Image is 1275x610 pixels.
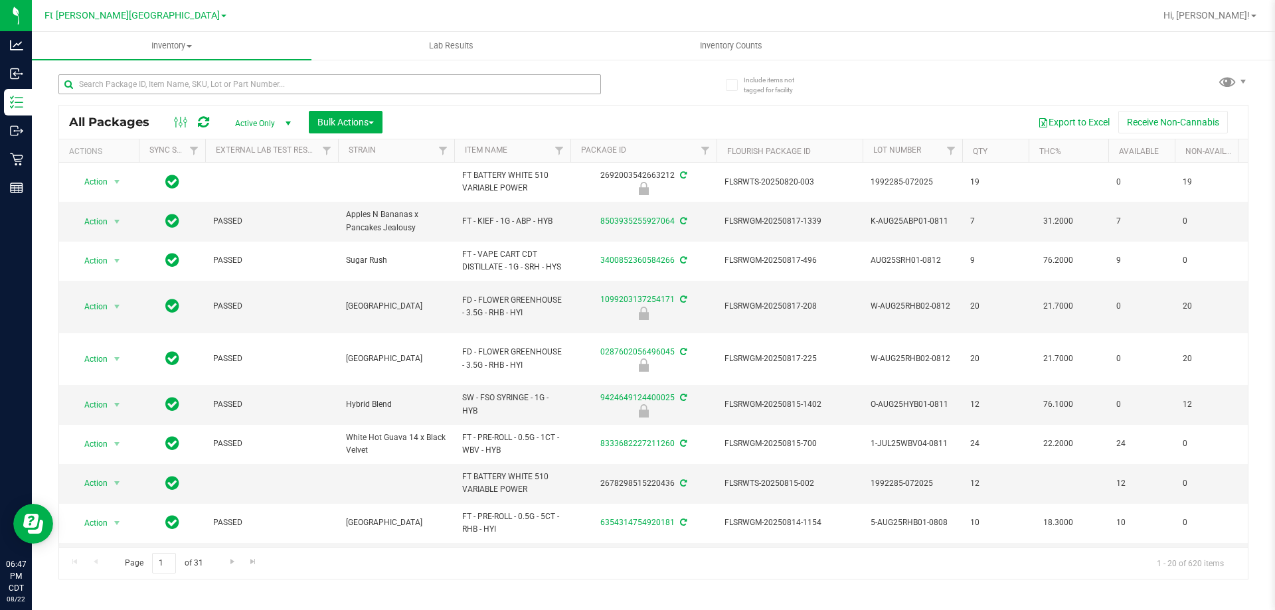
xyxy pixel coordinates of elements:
[973,147,987,156] a: Qty
[1163,10,1250,21] span: Hi, [PERSON_NAME]!
[183,139,205,162] a: Filter
[465,145,507,155] a: Item Name
[165,212,179,230] span: In Sync
[1183,477,1233,490] span: 0
[970,477,1021,490] span: 12
[724,352,855,365] span: FLSRWGM-20250817-225
[165,434,179,453] span: In Sync
[462,169,562,194] span: FT BATTERY WHITE 510 VARIABLE POWER
[165,173,179,191] span: In Sync
[600,518,675,527] a: 6354314754920181
[213,437,330,450] span: PASSED
[1183,215,1233,228] span: 0
[724,254,855,267] span: FLSRWGM-20250817-496
[724,176,855,189] span: FLSRWTS-20250820-003
[6,594,26,604] p: 08/22
[244,553,263,571] a: Go to the last page
[72,173,108,191] span: Action
[152,553,176,573] input: 1
[72,252,108,270] span: Action
[568,477,719,490] div: 2678298515220436
[1116,437,1167,450] span: 24
[311,32,591,60] a: Lab Results
[871,516,954,529] span: 5-AUG25RHB01-0808
[970,398,1021,411] span: 12
[109,474,126,493] span: select
[600,256,675,265] a: 3400852360584266
[346,431,446,457] span: White Hot Guava 14 x Black Velvet
[1183,516,1233,529] span: 0
[678,171,687,180] span: Sync from Compliance System
[678,295,687,304] span: Sync from Compliance System
[871,437,954,450] span: 1-JUL25WBV04-0811
[1116,215,1167,228] span: 7
[213,300,330,313] span: PASSED
[724,437,855,450] span: FLSRWGM-20250815-700
[1037,513,1080,532] span: 18.3000
[10,153,23,166] inline-svg: Retail
[462,431,562,457] span: FT - PRE-ROLL - 0.5G - 1CT - WBV - HYB
[871,477,954,490] span: 1992285-072025
[72,297,108,316] span: Action
[72,212,108,231] span: Action
[873,145,921,155] a: Lot Number
[600,295,675,304] a: 1099203137254171
[109,435,126,453] span: select
[940,139,962,162] a: Filter
[1118,111,1228,133] button: Receive Non-Cannabis
[316,139,338,162] a: Filter
[109,514,126,532] span: select
[970,254,1021,267] span: 9
[13,504,53,544] iframe: Resource center
[678,439,687,448] span: Sync from Compliance System
[1116,254,1167,267] span: 9
[165,513,179,532] span: In Sync
[216,145,320,155] a: External Lab Test Result
[1183,398,1233,411] span: 12
[10,96,23,109] inline-svg: Inventory
[1037,434,1080,453] span: 22.2000
[10,38,23,52] inline-svg: Analytics
[213,254,330,267] span: PASSED
[568,358,719,372] div: Newly Received
[213,398,330,411] span: PASSED
[149,145,201,155] a: Sync Status
[1039,147,1061,156] a: THC%
[10,124,23,137] inline-svg: Outbound
[1116,300,1167,313] span: 0
[462,215,562,228] span: FT - KIEF - 1G - ABP - HYB
[600,439,675,448] a: 8333682227211260
[346,398,446,411] span: Hybrid Blend
[1037,212,1080,231] span: 31.2000
[744,75,810,95] span: Include items not tagged for facility
[349,145,376,155] a: Strain
[568,169,719,195] div: 2692003542663212
[317,117,374,127] span: Bulk Actions
[165,474,179,493] span: In Sync
[109,297,126,316] span: select
[1029,111,1118,133] button: Export to Excel
[1037,297,1080,316] span: 21.7000
[6,558,26,594] p: 06:47 PM CDT
[970,352,1021,365] span: 20
[871,300,954,313] span: W-AUG25RHB02-0812
[72,435,108,453] span: Action
[346,516,446,529] span: [GEOGRAPHIC_DATA]
[462,471,562,496] span: FT BATTERY WHITE 510 VARIABLE POWER
[462,392,562,417] span: SW - FSO SYRINGE - 1G - HYB
[724,516,855,529] span: FLSRWGM-20250814-1154
[109,350,126,368] span: select
[44,10,220,21] span: Ft [PERSON_NAME][GEOGRAPHIC_DATA]
[724,215,855,228] span: FLSRWGM-20250817-1339
[600,347,675,356] a: 0287602056496045
[871,352,954,365] span: W-AUG25RHB02-0812
[10,181,23,194] inline-svg: Reports
[549,139,570,162] a: Filter
[568,182,719,195] div: Newly Received
[165,251,179,269] span: In Sync
[346,208,446,234] span: Apples N Bananas x Pancakes Jealousy
[568,404,719,418] div: Newly Received
[114,553,214,573] span: Page of 31
[1037,395,1080,414] span: 76.1000
[109,212,126,231] span: select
